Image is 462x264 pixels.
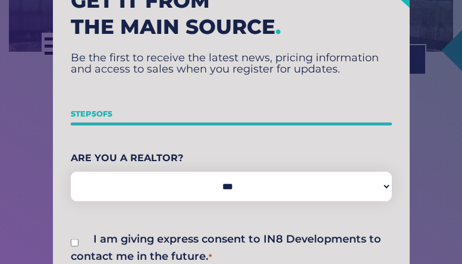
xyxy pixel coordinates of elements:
label: I am giving express consent to IN8 Developments to contact me in the future. [71,232,381,263]
p: Step of [71,105,392,123]
span: 5 [108,109,112,118]
span: 5 [92,109,96,118]
span: . [275,14,281,39]
p: Be the first to receive the latest news, pricing information and access to sales when you registe... [71,52,392,74]
label: Are You A Realtor? [71,149,392,166]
